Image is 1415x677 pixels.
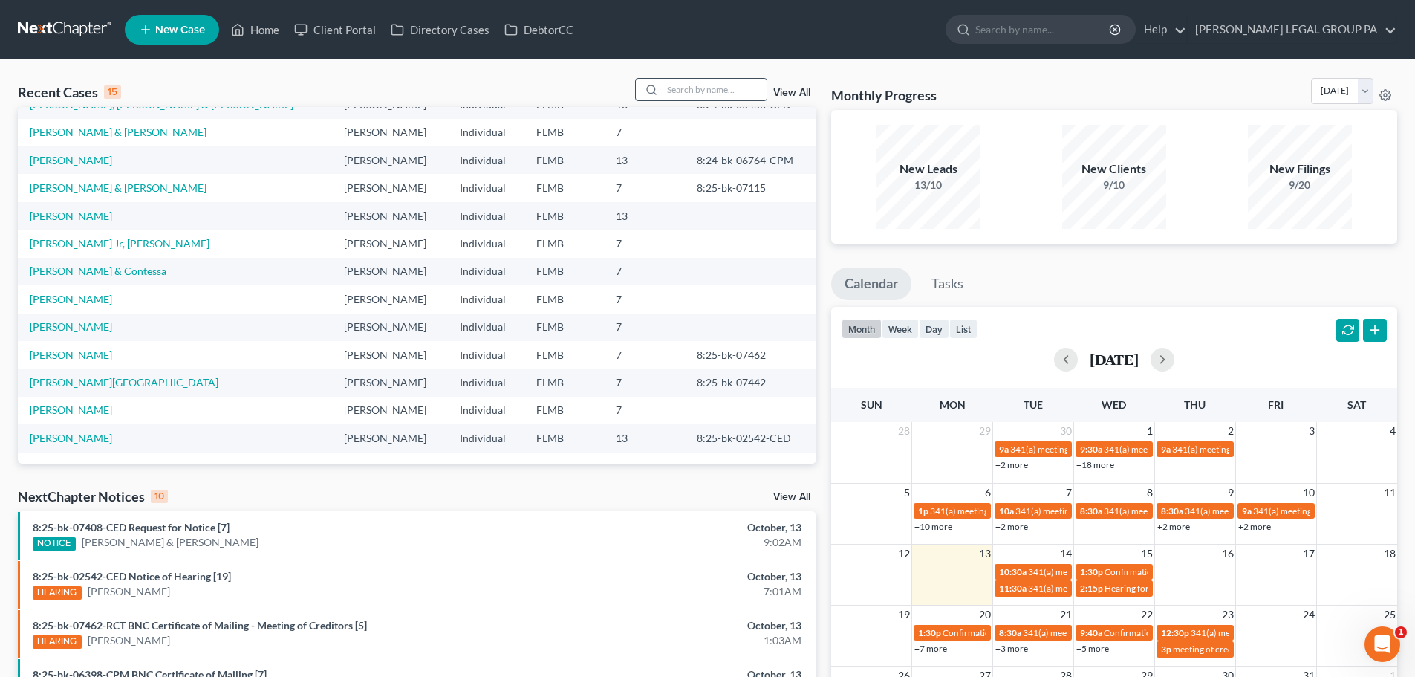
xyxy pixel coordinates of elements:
a: +10 more [914,521,952,532]
td: FLMB [524,285,604,313]
h3: Monthly Progress [831,86,937,104]
a: [PERSON_NAME] & [PERSON_NAME] [82,535,258,550]
span: 30 [1058,422,1073,440]
td: FLMB [524,230,604,257]
a: [PERSON_NAME] & Contessa [30,265,166,277]
div: 9/10 [1062,178,1166,192]
td: 7 [604,341,685,369]
a: [PERSON_NAME] [30,320,112,333]
td: Individual [448,424,524,452]
button: list [949,319,978,339]
td: FLMB [524,369,604,396]
span: Tue [1024,398,1043,411]
td: 7 [604,285,685,313]
div: HEARING [33,586,82,600]
span: Confirmation hearing for [PERSON_NAME] & [PERSON_NAME] [1105,566,1352,577]
span: 17 [1301,545,1316,563]
td: [PERSON_NAME] [332,369,448,396]
td: [PERSON_NAME] [332,424,448,452]
span: 6 [983,484,992,502]
a: 8:25-bk-07408-CED Request for Notice [7] [33,521,230,534]
span: 341(a) meeting for [PERSON_NAME] [1028,566,1171,577]
a: Directory Cases [383,16,497,43]
button: month [842,319,882,339]
td: Individual [448,314,524,341]
a: [PERSON_NAME] [30,210,112,222]
td: [PERSON_NAME] [332,285,448,313]
span: Mon [940,398,966,411]
div: New Clients [1062,161,1166,178]
a: 8:25-bk-02542-CED Notice of Hearing [19] [33,570,231,583]
td: 13 [604,424,685,452]
a: 8:25-bk-07462-RCT BNC Certificate of Mailing - Meeting of Creditors [5] [33,619,367,632]
td: Individual [448,369,524,396]
button: day [919,319,949,339]
a: [PERSON_NAME] [88,633,170,648]
td: 8:25-bk-07442 [685,369,816,396]
span: Sat [1347,398,1366,411]
td: 7 [604,174,685,201]
span: 8:30a [1161,505,1183,516]
td: FLMB [524,341,604,369]
span: 341(a) meeting for [PERSON_NAME] [1023,627,1166,638]
span: 1 [1395,626,1407,638]
a: [PERSON_NAME] [30,154,112,166]
td: FLMB [524,314,604,341]
div: Recent Cases [18,83,121,101]
span: 1 [1145,422,1154,440]
span: Fri [1268,398,1284,411]
td: FLMB [524,119,604,146]
span: 10 [1301,484,1316,502]
a: +18 more [1076,459,1114,470]
span: 10a [999,505,1014,516]
span: 14 [1058,545,1073,563]
span: 11 [1382,484,1397,502]
span: 29 [978,422,992,440]
span: 2 [1226,422,1235,440]
span: 3p [1161,644,1171,655]
span: 341(a) meeting for [PERSON_NAME] [930,505,1073,516]
a: [PERSON_NAME] & [PERSON_NAME] [30,181,206,194]
span: 15 [1139,545,1154,563]
span: 12 [897,545,911,563]
span: 8 [1145,484,1154,502]
td: Individual [448,341,524,369]
td: 8:25-bk-02542-CED [685,424,816,452]
a: +7 more [914,643,947,654]
td: 13 [604,146,685,174]
a: Client Portal [287,16,383,43]
a: Tasks [918,268,977,300]
a: View All [773,492,810,502]
a: [PERSON_NAME] [30,349,112,361]
div: New Leads [876,161,980,178]
span: 3 [1307,422,1316,440]
a: [PERSON_NAME] [30,432,112,444]
td: Individual [448,119,524,146]
a: +5 more [1076,643,1109,654]
td: 7 [604,369,685,396]
span: 9a [999,444,1009,455]
td: FLMB [524,424,604,452]
span: 24 [1301,606,1316,623]
div: October, 13 [555,618,801,633]
h2: [DATE] [1090,352,1139,367]
div: 10 [151,490,168,503]
span: 341(a) meeting for [PERSON_NAME] & [PERSON_NAME] [1185,505,1407,516]
td: [PERSON_NAME] [332,119,448,146]
span: 19 [897,606,911,623]
span: 341(a) meeting for [PERSON_NAME] [1104,444,1247,455]
td: 7 [604,314,685,341]
span: meeting of creditors for [PERSON_NAME] [1173,644,1336,655]
span: 9a [1242,505,1252,516]
span: 22 [1139,606,1154,623]
td: FLMB [524,174,604,201]
div: 13/10 [876,178,980,192]
td: [PERSON_NAME] [332,146,448,174]
span: 18 [1382,545,1397,563]
div: October, 13 [555,520,801,535]
span: 9:30a [1080,444,1102,455]
a: [PERSON_NAME] Jr, [PERSON_NAME] [30,237,209,250]
td: FLMB [524,258,604,285]
button: week [882,319,919,339]
td: Individual [448,258,524,285]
